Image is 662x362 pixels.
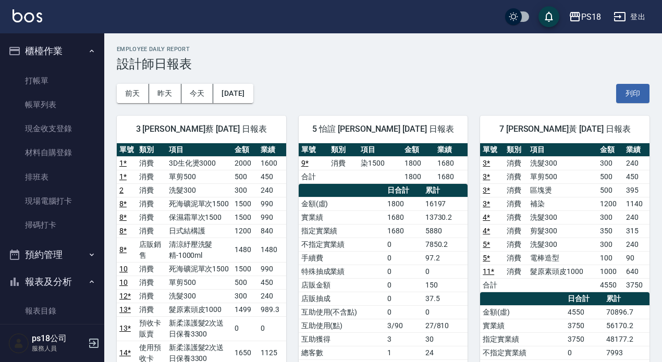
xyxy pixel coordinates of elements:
[358,156,402,170] td: 染1500
[299,305,385,319] td: 互助使用(不含點)
[385,265,423,278] td: 0
[299,265,385,278] td: 特殊抽成業績
[423,305,468,319] td: 0
[166,262,232,276] td: 死海礦泥單次1500
[402,170,435,183] td: 1800
[597,278,623,292] td: 4550
[299,143,468,184] table: a dense table
[32,344,85,353] p: 服務人員
[4,299,100,323] a: 報表目錄
[528,156,597,170] td: 洗髮300
[623,265,649,278] td: 640
[166,224,232,238] td: 日式結構護
[623,143,649,157] th: 業績
[423,278,468,292] td: 150
[166,143,232,157] th: 項目
[166,316,232,341] td: 新柔漾護髮2次送日保養3300
[597,210,623,224] td: 300
[299,170,328,183] td: 合計
[435,156,468,170] td: 1680
[137,276,166,289] td: 消費
[4,213,100,237] a: 掃碼打卡
[149,84,181,103] button: 昨天
[258,276,286,289] td: 450
[423,265,468,278] td: 0
[435,143,468,157] th: 業績
[528,210,597,224] td: 洗髮300
[328,143,358,157] th: 類別
[597,183,623,197] td: 500
[181,84,214,103] button: 今天
[385,184,423,197] th: 日合計
[166,276,232,289] td: 單剪500
[623,183,649,197] td: 395
[504,143,528,157] th: 類別
[258,183,286,197] td: 240
[299,251,385,265] td: 手續費
[8,333,29,354] img: Person
[232,143,258,157] th: 金額
[423,224,468,238] td: 5880
[232,316,258,341] td: 0
[504,238,528,251] td: 消費
[597,197,623,210] td: 1200
[166,183,232,197] td: 洗髮300
[166,238,232,262] td: 清涼紓壓洗髮精-1000ml
[597,251,623,265] td: 100
[597,143,623,157] th: 金額
[4,117,100,141] a: 現金收支登錄
[358,143,402,157] th: 項目
[623,170,649,183] td: 450
[504,210,528,224] td: 消費
[385,224,423,238] td: 1680
[504,265,528,278] td: 消費
[258,289,286,303] td: 240
[137,262,166,276] td: 消費
[597,156,623,170] td: 300
[232,170,258,183] td: 500
[604,305,649,319] td: 70896.7
[528,251,597,265] td: 電棒造型
[258,238,286,262] td: 1480
[4,323,100,347] a: 消費分析儀表板
[299,292,385,305] td: 店販抽成
[166,197,232,210] td: 死海礦泥單次1500
[597,170,623,183] td: 500
[538,6,559,27] button: save
[299,319,385,332] td: 互助使用(點)
[4,241,100,268] button: 預約管理
[423,210,468,224] td: 13730.2
[137,224,166,238] td: 消費
[232,276,258,289] td: 500
[137,316,166,341] td: 預收卡販賣
[117,84,149,103] button: 前天
[597,238,623,251] td: 300
[129,124,274,134] span: 3 [PERSON_NAME]蔡 [DATE] 日報表
[504,224,528,238] td: 消費
[493,124,637,134] span: 7 [PERSON_NAME]黃 [DATE] 日報表
[504,156,528,170] td: 消費
[480,346,565,359] td: 不指定實業績
[299,224,385,238] td: 指定實業績
[480,319,565,332] td: 實業績
[258,143,286,157] th: 業績
[528,183,597,197] td: 區塊燙
[604,292,649,306] th: 累計
[299,210,385,224] td: 實業績
[604,346,649,359] td: 7993
[480,143,649,292] table: a dense table
[117,46,649,53] h2: Employee Daily Report
[258,303,286,316] td: 989.3
[604,319,649,332] td: 56170.2
[528,224,597,238] td: 剪髮300
[328,156,358,170] td: 消費
[299,238,385,251] td: 不指定實業績
[385,305,423,319] td: 0
[299,332,385,346] td: 互助獲得
[385,278,423,292] td: 0
[565,292,604,306] th: 日合計
[166,289,232,303] td: 洗髮300
[423,292,468,305] td: 37.5
[232,156,258,170] td: 2000
[258,156,286,170] td: 1600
